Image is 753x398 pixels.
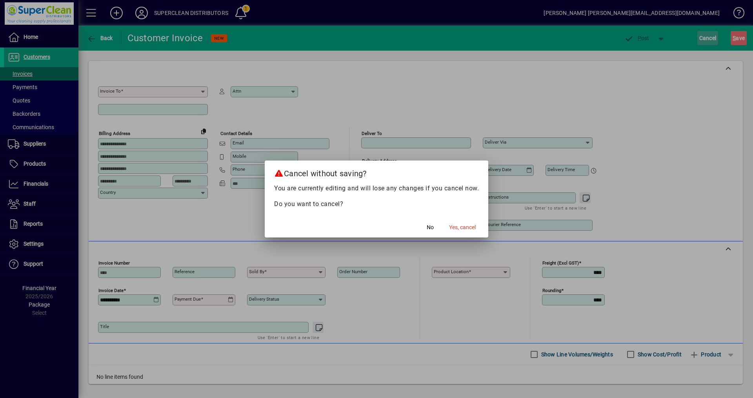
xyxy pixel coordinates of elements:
[274,184,479,193] p: You are currently editing and will lose any changes if you cancel now.
[446,220,479,234] button: Yes, cancel
[274,199,479,209] p: Do you want to cancel?
[265,161,488,183] h2: Cancel without saving?
[449,223,476,232] span: Yes, cancel
[427,223,434,232] span: No
[418,220,443,234] button: No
